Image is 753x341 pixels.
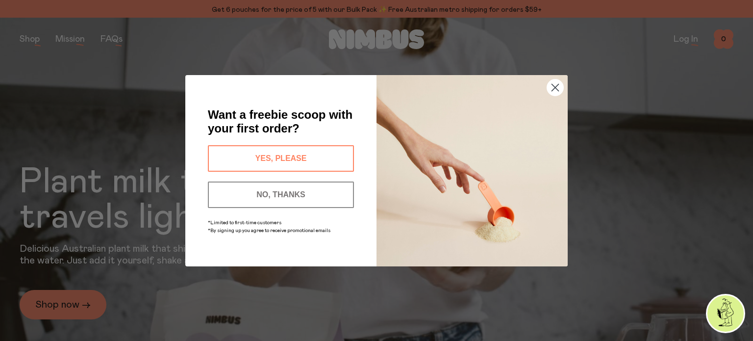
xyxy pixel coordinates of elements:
[208,145,354,172] button: YES, PLEASE
[547,79,564,96] button: Close dialog
[208,220,281,225] span: *Limited to first-time customers
[208,228,330,233] span: *By signing up you agree to receive promotional emails
[208,182,354,208] button: NO, THANKS
[208,108,352,135] span: Want a freebie scoop with your first order?
[707,295,744,332] img: agent
[376,75,568,266] img: c0d45117-8e62-4a02-9742-374a5db49d45.jpeg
